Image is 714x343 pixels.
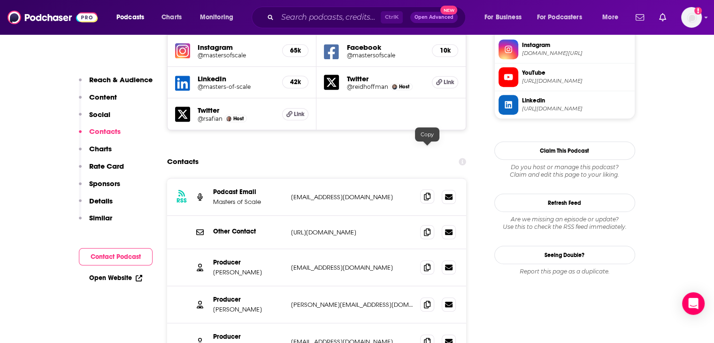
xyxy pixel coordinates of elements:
[79,93,117,110] button: Content
[399,84,409,90] span: Host
[177,197,187,204] h3: RSS
[294,110,305,118] span: Link
[79,196,113,214] button: Details
[478,10,533,25] button: open menu
[346,52,424,59] a: @mastersofscale
[494,164,635,171] span: Do you host or manage this podcast?
[226,116,231,121] img: Bob Safian
[484,11,522,24] span: For Business
[499,67,631,87] a: YouTube[URL][DOMAIN_NAME]
[415,127,439,141] div: Copy
[213,268,284,276] p: [PERSON_NAME]
[291,301,413,309] p: [PERSON_NAME][EMAIL_ADDRESS][DOMAIN_NAME]
[167,153,199,171] h2: Contacts
[110,10,156,25] button: open menu
[89,110,110,119] p: Social
[522,50,631,57] span: instagram.com/mastersofscale
[79,127,121,144] button: Contacts
[89,75,153,84] p: Reach & Audience
[200,11,233,24] span: Monitoring
[290,78,300,86] h5: 42k
[233,116,244,122] span: Host
[198,83,275,90] a: @masters-of-scale
[89,196,113,205] p: Details
[198,106,275,115] h5: Twitter
[89,127,121,136] p: Contacts
[213,305,284,313] p: [PERSON_NAME]
[596,10,630,25] button: open menu
[290,47,300,55] h5: 65k
[346,74,424,83] h5: Twitter
[499,95,631,115] a: Linkedin[URL][DOMAIN_NAME]
[440,6,457,15] span: New
[213,227,284,235] p: Other Contact
[79,162,124,179] button: Rate Card
[193,10,246,25] button: open menu
[116,11,144,24] span: Podcasts
[89,162,124,171] p: Rate Card
[346,43,424,52] h5: Facebook
[89,274,142,282] a: Open Website
[494,268,635,275] div: Report this page as a duplicate.
[261,7,475,28] div: Search podcasts, credits, & more...
[79,248,153,265] button: Contact Podcast
[291,193,413,201] p: [EMAIL_ADDRESS][DOMAIN_NAME]
[682,292,705,315] div: Open Intercom Messenger
[494,164,635,179] div: Claim and edit this page to your liking.
[79,144,112,162] button: Charts
[522,96,631,105] span: Linkedin
[291,264,413,272] p: [EMAIL_ADDRESS][DOMAIN_NAME]
[681,7,702,28] img: User Profile
[79,110,110,127] button: Social
[522,105,631,112] span: https://www.linkedin.com/company/masters-of-scale
[681,7,702,28] span: Logged in as BerkMarc
[602,11,618,24] span: More
[440,47,450,55] h5: 10k
[79,75,153,93] button: Reach & Audience
[432,76,458,88] a: Link
[531,10,596,25] button: open menu
[537,11,582,24] span: For Podcasters
[213,333,284,341] p: Producer
[213,198,284,206] p: Masters of Scale
[89,213,112,222] p: Similar
[444,78,454,86] span: Link
[89,144,112,153] p: Charts
[410,12,458,23] button: Open AdvancedNew
[161,11,182,24] span: Charts
[494,216,635,231] div: Are we missing an episode or update? Use this to check the RSS feed immediately.
[213,258,284,266] p: Producer
[277,10,381,25] input: Search podcasts, credits, & more...
[494,246,635,264] a: Seeing Double?
[79,213,112,231] button: Similar
[681,7,702,28] button: Show profile menu
[155,10,187,25] a: Charts
[494,194,635,212] button: Refresh Feed
[198,52,275,59] a: @mastersofscale
[282,108,308,120] a: Link
[213,188,284,196] p: Podcast Email
[694,7,702,15] svg: Add a profile image
[198,74,275,83] h5: LinkedIn
[198,115,223,122] a: @rsafian
[346,83,388,90] h5: @reidhoffman
[381,11,403,23] span: Ctrl K
[632,9,648,25] a: Show notifications dropdown
[89,93,117,101] p: Content
[175,43,190,58] img: iconImage
[415,15,453,20] span: Open Advanced
[392,84,397,89] img: Reid Hoffman
[291,228,413,236] p: [URL][DOMAIN_NAME]
[8,8,98,26] img: Podchaser - Follow, Share and Rate Podcasts
[198,43,275,52] h5: Instagram
[522,69,631,77] span: YouTube
[499,39,631,59] a: Instagram[DOMAIN_NAME][URL]
[89,179,120,188] p: Sponsors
